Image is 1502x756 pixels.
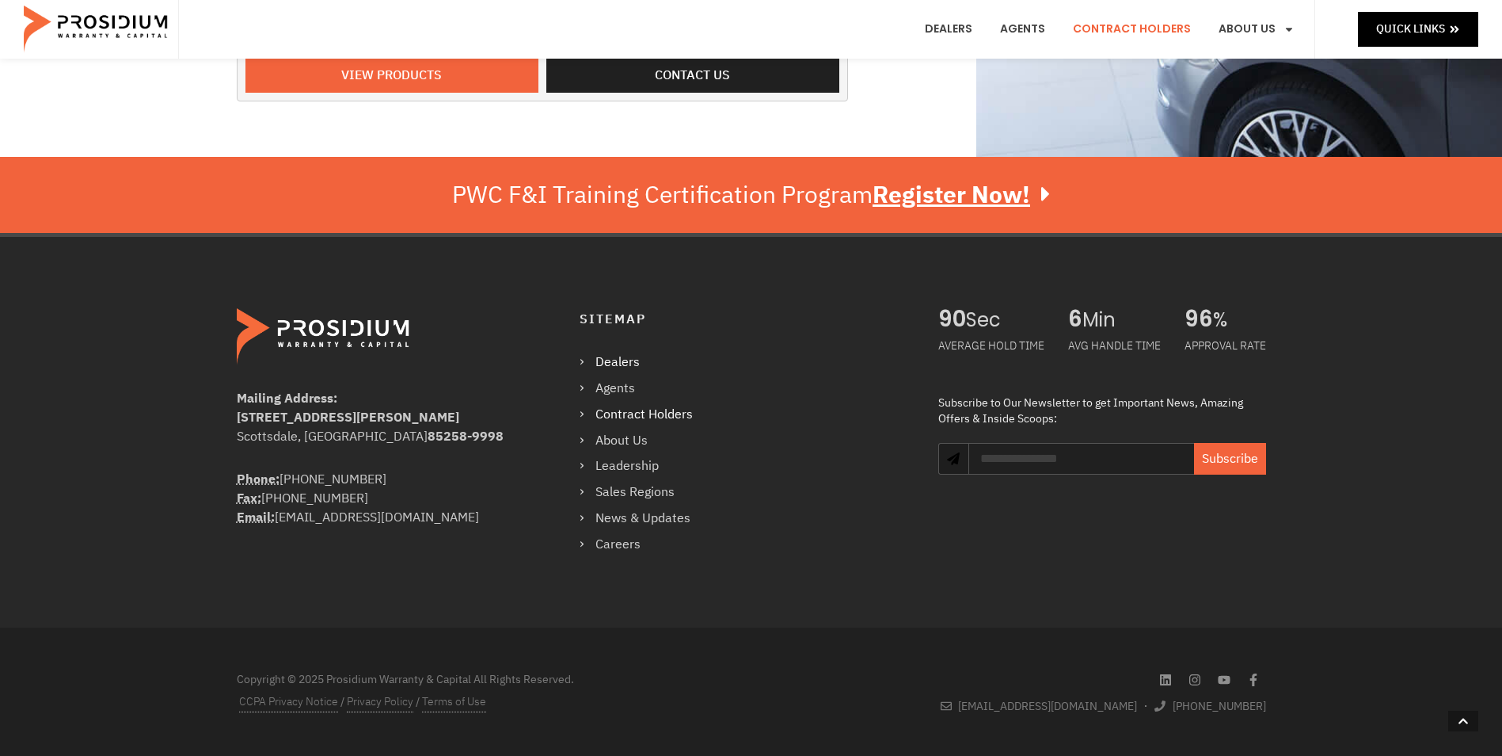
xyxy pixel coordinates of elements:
[580,533,709,556] a: Careers
[580,377,709,400] a: Agents
[941,697,1138,716] a: [EMAIL_ADDRESS][DOMAIN_NAME]
[1068,332,1161,360] div: AVG HANDLE TIME
[580,308,907,331] h4: Sitemap
[237,470,279,489] abbr: Phone Number
[580,403,709,426] a: Contract Holders
[341,64,442,87] span: View Products
[1213,308,1266,332] span: %
[237,427,516,446] div: Scottsdale, [GEOGRAPHIC_DATA]
[239,692,338,712] a: CCPA Privacy Notice
[237,408,459,427] b: [STREET_ADDRESS][PERSON_NAME]
[938,308,966,332] span: 90
[938,395,1265,426] div: Subscribe to Our Newsletter to get Important News, Amazing Offers & Inside Scoops:
[580,481,709,504] a: Sales Regions
[1169,697,1266,716] span: [PHONE_NUMBER]
[245,58,538,94] a: View Products
[966,308,1044,332] span: Sec
[452,181,1050,209] div: PWC F&I Training Certification Program
[1184,332,1266,360] div: APPROVAL RATE
[237,671,743,688] div: Copyright © 2025 Prosidium Warranty & Capital All Rights Reserved.
[580,351,709,374] a: Dealers
[1082,308,1161,332] span: Min
[237,389,337,408] b: Mailing Address:
[655,64,730,87] span: Contact us
[237,470,279,489] strong: Phone:
[1202,449,1258,468] span: Subscribe
[1194,443,1266,475] button: Subscribe
[1068,308,1082,332] span: 6
[938,332,1044,360] div: AVERAGE HOLD TIME
[347,692,413,712] a: Privacy Policy
[428,427,504,446] b: 85258-9998
[237,470,516,527] div: [PHONE_NUMBER] [PHONE_NUMBER] [EMAIL_ADDRESS][DOMAIN_NAME]
[237,692,743,712] div: / /
[580,430,709,452] a: About Us
[237,489,261,508] abbr: Fax
[237,489,261,508] strong: Fax:
[237,508,275,527] abbr: Email Address
[422,692,486,712] a: Terms of Use
[237,508,275,527] strong: Email:
[1376,19,1445,39] span: Quick Links
[546,58,839,94] a: Contact us
[873,177,1030,212] u: Register Now!
[1184,308,1213,332] span: 96
[968,443,1265,491] form: Newsletter Form
[1358,12,1478,46] a: Quick Links
[1154,697,1266,716] a: [PHONE_NUMBER]
[954,697,1137,716] span: [EMAIL_ADDRESS][DOMAIN_NAME]
[580,507,709,530] a: News & Updates
[580,455,709,478] a: Leadership
[580,351,709,556] nav: Menu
